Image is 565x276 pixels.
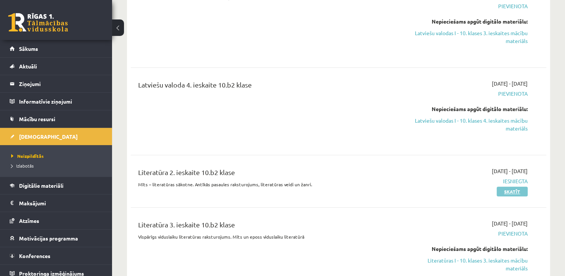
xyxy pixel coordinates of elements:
a: Konferences [10,247,103,264]
a: [DEMOGRAPHIC_DATA] [10,128,103,145]
p: Vispārīgs viduslaiku literatūras raksturojums. Mīts un eposs viduslaiku literatūrā [138,233,394,240]
span: Atzīmes [19,217,39,224]
p: Mīts – literatūras sākotne. Antīkās pasaules raksturojums, literatūras veidi un žanri. [138,181,394,188]
a: Mācību resursi [10,110,103,128]
span: Pievienota [405,90,528,98]
span: Sākums [19,45,38,52]
span: Pievienota [405,2,528,10]
a: Izlabotās [11,162,105,169]
span: [DATE] - [DATE] [492,167,528,175]
a: Motivācijas programma [10,230,103,247]
a: Latviešu valodas I - 10. klases 4. ieskaites mācību materiāls [405,117,528,132]
span: [DATE] - [DATE] [492,80,528,88]
span: Digitālie materiāli [19,182,63,189]
a: Maksājumi [10,194,103,212]
a: Skatīt [497,187,528,196]
a: Neizpildītās [11,153,105,159]
div: Literatūra 3. ieskaite 10.b2 klase [138,220,394,233]
span: Motivācijas programma [19,235,78,242]
span: Izlabotās [11,163,34,169]
span: Konferences [19,252,50,259]
a: Sākums [10,40,103,57]
legend: Ziņojumi [19,75,103,92]
a: Digitālie materiāli [10,177,103,194]
span: [DATE] - [DATE] [492,220,528,227]
span: Pievienota [405,230,528,237]
a: Atzīmes [10,212,103,229]
legend: Maksājumi [19,194,103,212]
div: Nepieciešams apgūt digitālo materiālu: [405,245,528,253]
div: Latviešu valoda 4. ieskaite 10.b2 klase [138,80,394,93]
a: Latviešu valodas I - 10. klases 3. ieskaites mācību materiāls [405,29,528,45]
a: Literatūras I - 10. klases 3. ieskaites mācību materiāls [405,257,528,272]
div: Nepieciešams apgūt digitālo materiālu: [405,18,528,25]
div: Nepieciešams apgūt digitālo materiālu: [405,105,528,113]
a: Informatīvie ziņojumi [10,93,103,110]
span: Mācību resursi [19,116,55,122]
legend: Informatīvie ziņojumi [19,93,103,110]
span: Aktuāli [19,63,37,70]
span: [DEMOGRAPHIC_DATA] [19,133,78,140]
a: Rīgas 1. Tālmācības vidusskola [8,13,68,32]
a: Ziņojumi [10,75,103,92]
div: Literatūra 2. ieskaite 10.b2 klase [138,167,394,181]
span: Iesniegta [405,177,528,185]
a: Aktuāli [10,58,103,75]
span: Neizpildītās [11,153,44,159]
